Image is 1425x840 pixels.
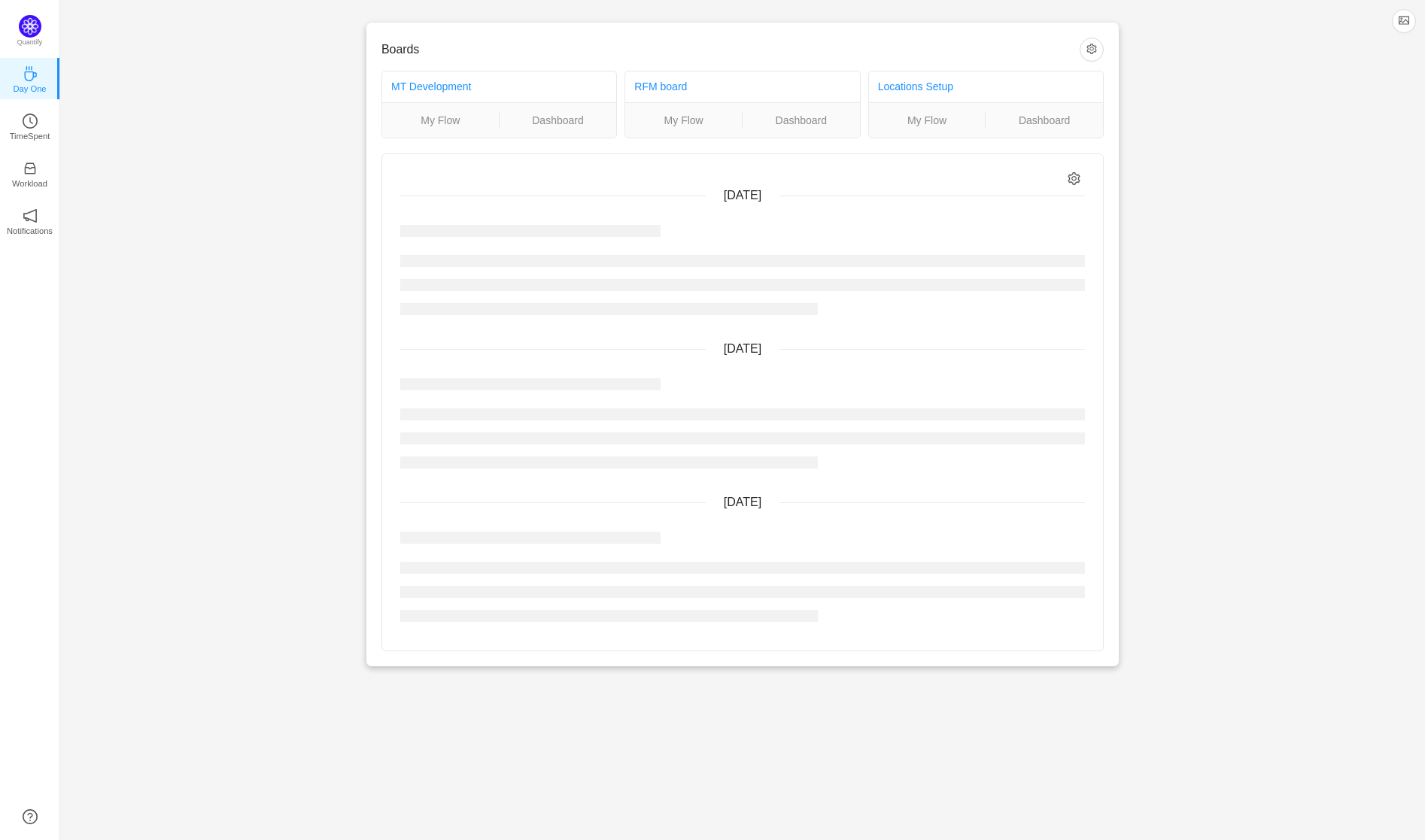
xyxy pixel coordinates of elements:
[23,165,38,180] a: icon: inboxWorkload
[724,342,761,355] span: [DATE]
[500,112,617,129] a: Dashboard
[1392,9,1416,33] button: icon: picture
[23,213,38,228] a: icon: notificationNotifications
[625,112,742,129] a: My Flow
[17,38,43,48] p: Quantify
[23,208,38,223] i: icon: notification
[381,42,1080,57] h3: Boards
[724,496,761,508] span: [DATE]
[10,129,50,143] p: TimeSpent
[23,71,38,86] a: icon: coffeeDay One
[23,161,38,176] i: icon: inbox
[878,80,953,92] a: Locations Setup
[13,82,46,96] p: Day One
[19,15,41,38] img: Quantify
[724,189,761,202] span: [DATE]
[391,80,471,92] a: MT Development
[12,177,47,190] p: Workload
[382,112,499,129] a: My Flow
[634,80,687,92] a: RFM board
[1080,38,1104,62] button: icon: setting
[7,224,53,238] p: Notifications
[23,118,38,133] a: icon: clock-circleTimeSpent
[986,112,1103,129] a: Dashboard
[23,114,38,129] i: icon: clock-circle
[23,66,38,81] i: icon: coffee
[23,809,38,824] a: icon: question-circle
[869,112,986,129] a: My Flow
[743,112,860,129] a: Dashboard
[1068,172,1080,185] i: icon: setting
